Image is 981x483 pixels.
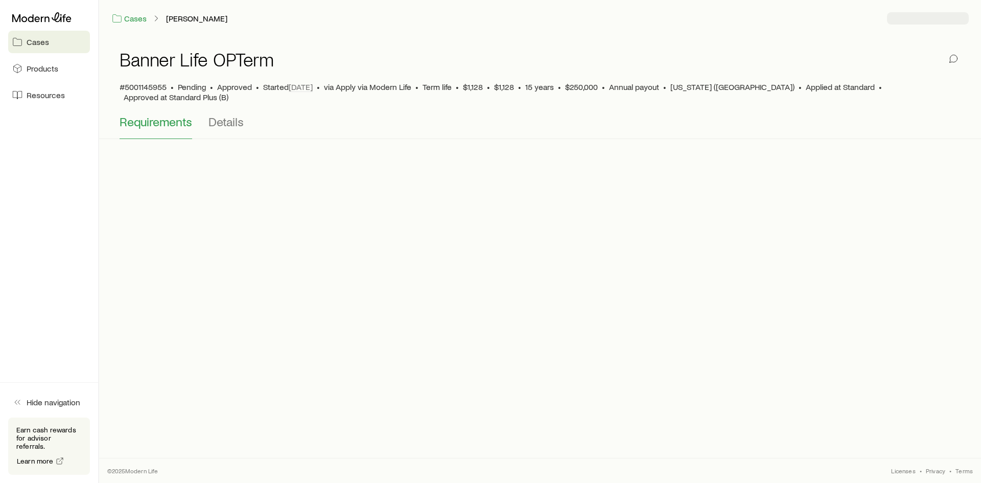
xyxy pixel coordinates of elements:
a: Cases [111,13,147,25]
span: Approved [217,82,252,92]
a: Products [8,57,90,80]
span: Learn more [17,457,54,465]
span: • [456,82,459,92]
span: • [487,82,490,92]
button: Hide navigation [8,391,90,413]
span: • [256,82,259,92]
span: • [317,82,320,92]
span: $1,128 [463,82,483,92]
span: $250,000 [565,82,598,92]
h1: Banner Life OPTerm [120,49,274,70]
span: • [799,82,802,92]
span: [DATE] [289,82,313,92]
span: • [171,82,174,92]
p: Started [263,82,313,92]
span: • [949,467,951,475]
span: • [415,82,418,92]
span: • [558,82,561,92]
span: • [518,82,521,92]
span: Details [208,114,244,129]
span: [US_STATE] ([GEOGRAPHIC_DATA]) [670,82,795,92]
span: • [920,467,922,475]
span: • [602,82,605,92]
a: Privacy [926,467,945,475]
span: Applied at Standard [806,82,875,92]
span: via Apply via Modern Life [324,82,411,92]
a: Licenses [891,467,915,475]
span: Resources [27,90,65,100]
div: Earn cash rewards for advisor referrals.Learn more [8,418,90,475]
a: Resources [8,84,90,106]
p: Pending [178,82,206,92]
span: Requirements [120,114,192,129]
span: 15 years [525,82,554,92]
span: • [663,82,666,92]
a: [PERSON_NAME] [166,14,228,24]
span: Term life [423,82,452,92]
a: Terms [955,467,973,475]
p: © 2025 Modern Life [107,467,158,475]
div: Application details tabs [120,114,961,139]
span: Approved at Standard Plus (B) [124,92,228,102]
span: • [210,82,213,92]
span: Annual payout [609,82,659,92]
span: Cases [27,37,49,47]
span: • [879,82,882,92]
span: Hide navigation [27,397,80,407]
span: $1,128 [494,82,514,92]
span: Products [27,63,58,74]
span: #5001145955 [120,82,167,92]
a: Cases [8,31,90,53]
p: Earn cash rewards for advisor referrals. [16,426,82,450]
